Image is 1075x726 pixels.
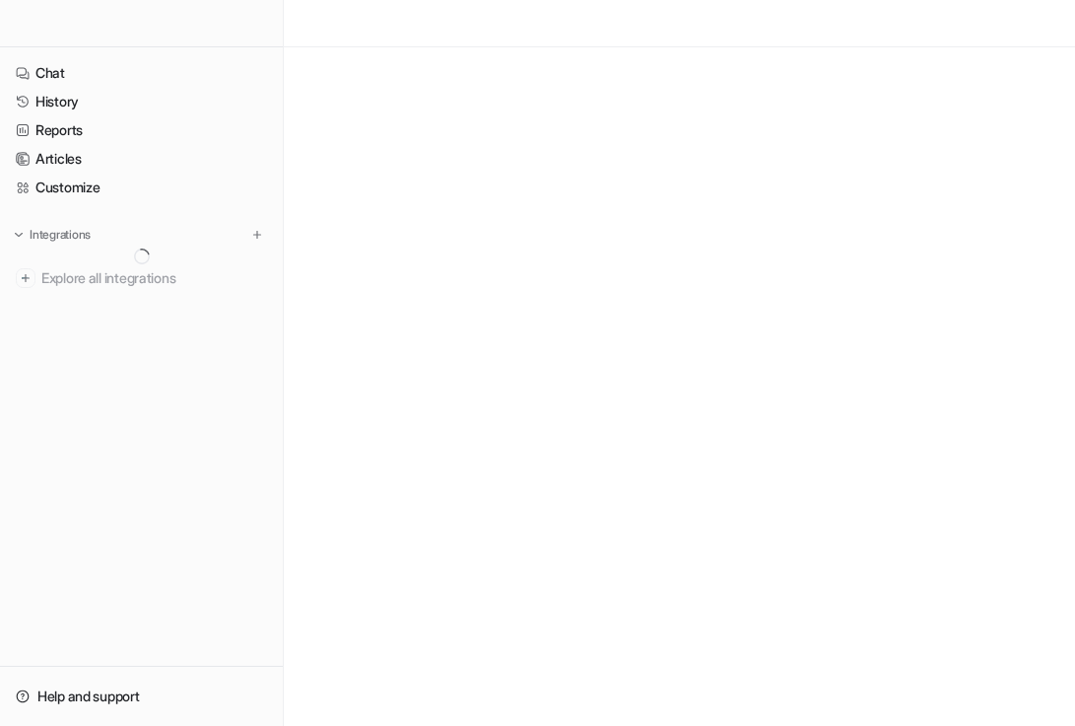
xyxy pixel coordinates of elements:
a: Chat [8,59,275,87]
img: menu_add.svg [250,228,264,242]
a: Reports [8,116,275,144]
a: Articles [8,145,275,173]
img: expand menu [12,228,26,242]
a: Customize [8,174,275,201]
span: Explore all integrations [41,262,267,294]
a: Explore all integrations [8,264,275,292]
a: History [8,88,275,115]
img: explore all integrations [16,268,35,288]
a: Help and support [8,683,275,710]
p: Integrations [30,227,91,243]
button: Integrations [8,225,97,245]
